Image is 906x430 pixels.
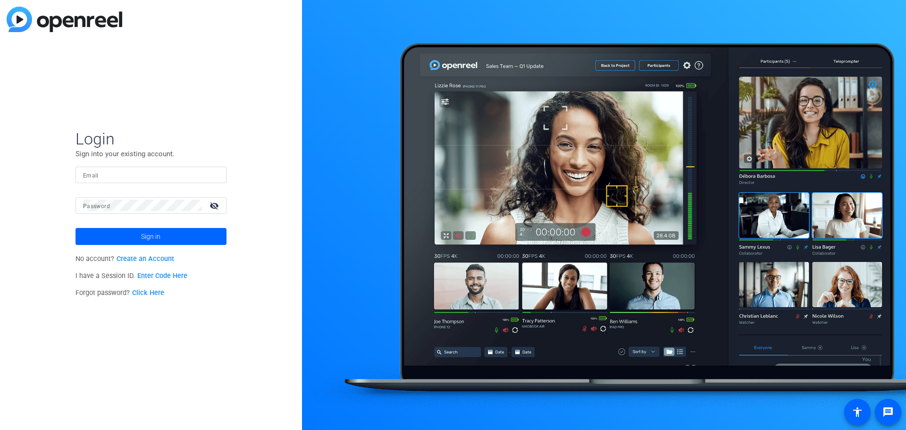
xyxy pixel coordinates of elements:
button: Sign in [75,228,226,245]
img: blue-gradient.svg [7,7,122,32]
p: Sign into your existing account. [75,149,226,159]
span: I have a Session ID. [75,272,187,280]
span: Sign in [141,225,160,248]
mat-icon: accessibility [852,406,863,418]
a: Enter Code Here [137,272,187,280]
mat-icon: visibility_off [204,199,226,212]
span: No account? [75,255,174,263]
mat-label: Password [83,203,110,210]
a: Click Here [132,289,164,297]
a: Create an Account [117,255,174,263]
mat-label: Email [83,172,99,179]
span: Forgot password? [75,289,164,297]
span: Login [75,129,226,149]
input: Enter Email Address [83,169,219,180]
mat-icon: message [882,406,894,418]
